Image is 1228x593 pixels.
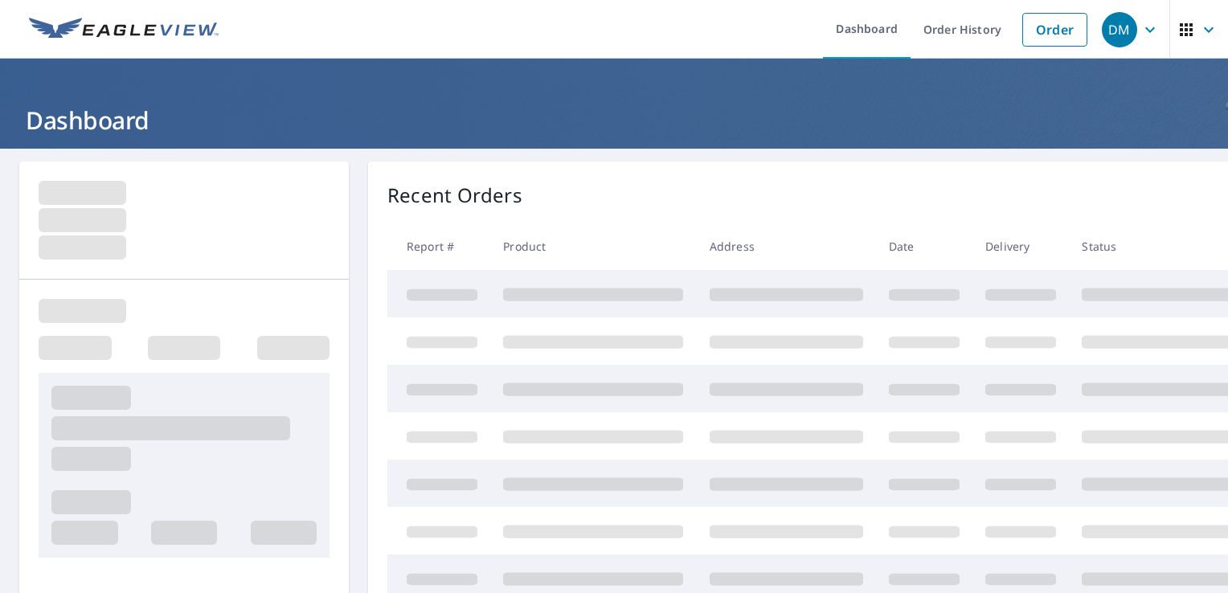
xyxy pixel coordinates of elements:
[1022,13,1087,47] a: Order
[972,223,1069,270] th: Delivery
[697,223,876,270] th: Address
[29,18,219,42] img: EV Logo
[387,181,522,210] p: Recent Orders
[387,223,490,270] th: Report #
[19,104,1209,137] h1: Dashboard
[876,223,972,270] th: Date
[490,223,696,270] th: Product
[1102,12,1137,47] div: DM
